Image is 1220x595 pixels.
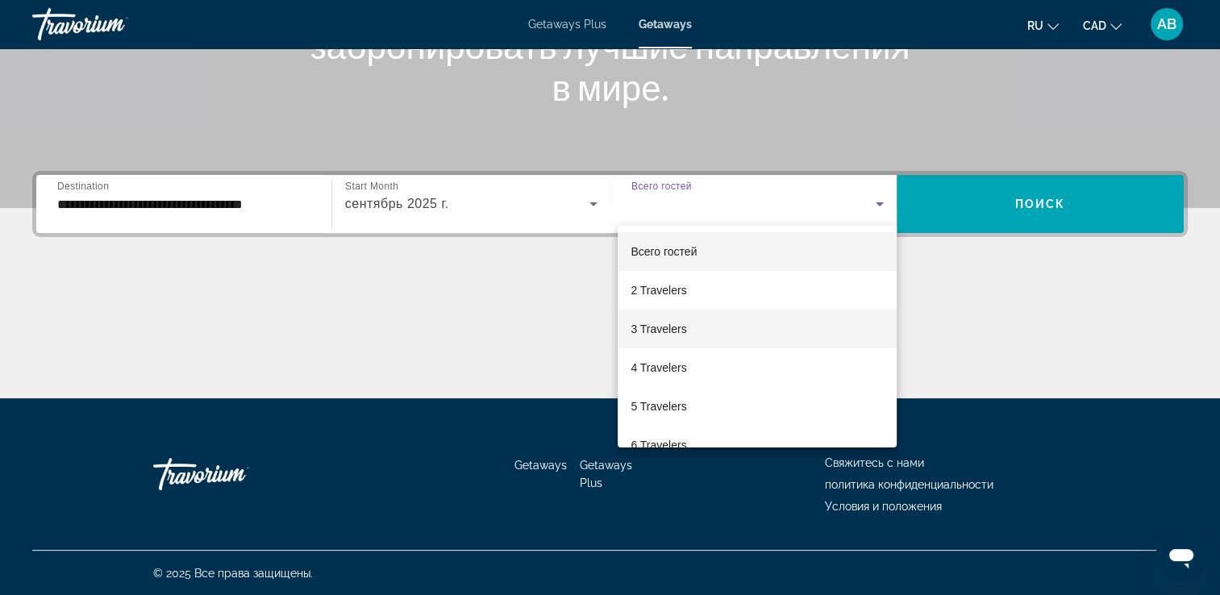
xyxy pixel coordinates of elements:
[1155,531,1207,582] iframe: Кнопка запуска окна обмена сообщениями
[631,435,686,455] span: 6 Travelers
[631,245,697,258] span: Всего гостей
[631,319,686,339] span: 3 Travelers
[631,358,686,377] span: 4 Travelers
[631,397,686,416] span: 5 Travelers
[631,281,686,300] span: 2 Travelers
